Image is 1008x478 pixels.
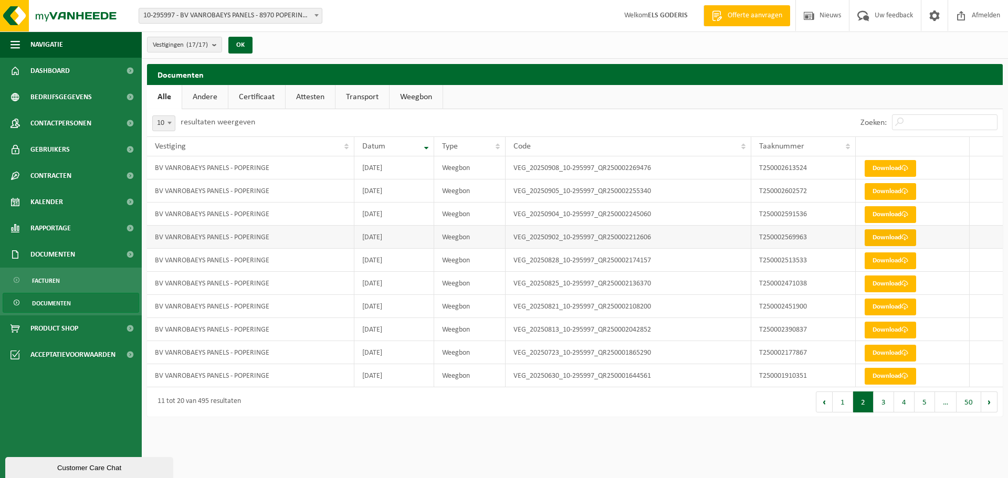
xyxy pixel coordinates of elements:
a: Weegbon [390,85,443,109]
span: 10-295997 - BV VANROBAEYS PANELS - 8970 POPERINGE, BENELUXLAAN 12 [139,8,322,23]
iframe: chat widget [5,455,175,478]
button: Previous [816,391,833,412]
td: T250002471038 [751,272,856,295]
td: VEG_20250813_10-295997_QR250002042852 [506,318,751,341]
a: Transport [335,85,389,109]
span: Offerte aanvragen [725,10,785,21]
a: Offerte aanvragen [703,5,790,26]
span: Vestigingen [153,37,208,53]
span: 10 [152,115,175,131]
span: Datum [362,142,385,151]
td: [DATE] [354,364,435,387]
td: VEG_20250904_10-295997_QR250002245060 [506,203,751,226]
a: Download [865,275,916,292]
td: BV VANROBAEYS PANELS - POPERINGE [147,203,354,226]
td: VEG_20250902_10-295997_QR250002212606 [506,226,751,249]
td: T250001910351 [751,364,856,387]
a: Download [865,183,916,200]
span: Code [513,142,531,151]
td: T250002569963 [751,226,856,249]
button: 5 [915,391,935,412]
td: VEG_20250908_10-295997_QR250002269476 [506,156,751,179]
span: Product Shop [30,315,78,342]
button: OK [228,37,253,54]
span: Contracten [30,163,71,189]
strong: ELS GODERIS [648,12,688,19]
td: BV VANROBAEYS PANELS - POPERINGE [147,295,354,318]
a: Andere [182,85,228,109]
td: T250002591536 [751,203,856,226]
td: Weegbon [434,203,506,226]
count: (17/17) [186,41,208,48]
td: BV VANROBAEYS PANELS - POPERINGE [147,272,354,295]
td: VEG_20250723_10-295997_QR250001865290 [506,341,751,364]
td: Weegbon [434,318,506,341]
span: … [935,391,957,412]
td: VEG_20250905_10-295997_QR250002255340 [506,179,751,203]
a: Alle [147,85,182,109]
td: [DATE] [354,272,435,295]
td: [DATE] [354,226,435,249]
span: Documenten [32,293,71,313]
button: Vestigingen(17/17) [147,37,222,52]
td: T250002513533 [751,249,856,272]
td: Weegbon [434,156,506,179]
td: T250002613524 [751,156,856,179]
td: BV VANROBAEYS PANELS - POPERINGE [147,249,354,272]
span: Acceptatievoorwaarden [30,342,115,368]
td: BV VANROBAEYS PANELS - POPERINGE [147,179,354,203]
span: Documenten [30,241,75,268]
td: BV VANROBAEYS PANELS - POPERINGE [147,341,354,364]
span: Type [442,142,458,151]
a: Download [865,160,916,177]
td: Weegbon [434,364,506,387]
a: Documenten [3,293,139,313]
td: Weegbon [434,179,506,203]
span: Kalender [30,189,63,215]
a: Certificaat [228,85,285,109]
td: T250002602572 [751,179,856,203]
td: Weegbon [434,295,506,318]
a: Download [865,252,916,269]
td: [DATE] [354,341,435,364]
a: Download [865,322,916,338]
span: Taaknummer [759,142,804,151]
span: Gebruikers [30,136,70,163]
td: VEG_20250630_10-295997_QR250001644561 [506,364,751,387]
span: Navigatie [30,31,63,58]
button: 4 [894,391,915,412]
td: VEG_20250828_10-295997_QR250002174157 [506,249,751,272]
td: [DATE] [354,156,435,179]
td: BV VANROBAEYS PANELS - POPERINGE [147,226,354,249]
td: [DATE] [354,179,435,203]
label: resultaten weergeven [181,118,255,126]
a: Download [865,206,916,223]
td: BV VANROBAEYS PANELS - POPERINGE [147,364,354,387]
td: VEG_20250821_10-295997_QR250002108200 [506,295,751,318]
td: [DATE] [354,249,435,272]
td: Weegbon [434,341,506,364]
span: Facturen [32,271,60,291]
span: 10 [153,116,175,131]
td: [DATE] [354,203,435,226]
span: Bedrijfsgegevens [30,84,92,110]
span: Rapportage [30,215,71,241]
span: 10-295997 - BV VANROBAEYS PANELS - 8970 POPERINGE, BENELUXLAAN 12 [139,8,322,24]
td: VEG_20250825_10-295997_QR250002136370 [506,272,751,295]
a: Download [865,345,916,362]
a: Download [865,299,916,315]
div: 11 tot 20 van 495 resultaten [152,392,241,411]
td: T250002177867 [751,341,856,364]
td: Weegbon [434,272,506,295]
td: T250002451900 [751,295,856,318]
span: Dashboard [30,58,70,84]
span: Contactpersonen [30,110,91,136]
td: Weegbon [434,249,506,272]
span: Vestiging [155,142,186,151]
td: T250002390837 [751,318,856,341]
a: Facturen [3,270,139,290]
button: 3 [874,391,894,412]
button: 2 [853,391,874,412]
td: BV VANROBAEYS PANELS - POPERINGE [147,318,354,341]
td: [DATE] [354,318,435,341]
